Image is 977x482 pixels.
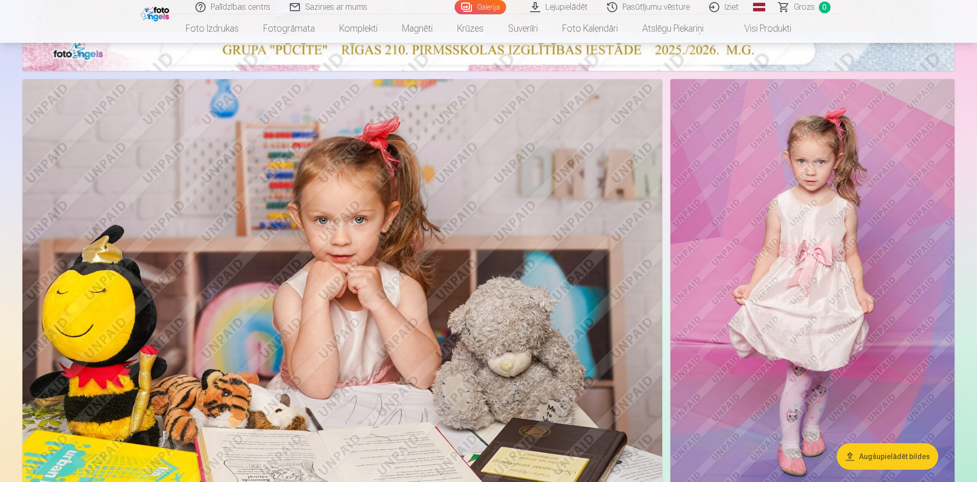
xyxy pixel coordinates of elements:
[550,14,630,43] a: Foto kalendāri
[445,14,496,43] a: Krūzes
[819,2,831,13] span: 0
[251,14,327,43] a: Fotogrāmata
[496,14,550,43] a: Suvenīri
[716,14,804,43] a: Visi produkti
[390,14,445,43] a: Magnēti
[173,14,251,43] a: Foto izdrukas
[837,443,938,470] button: Augšupielādēt bildes
[794,1,815,13] span: Grozs
[141,4,172,21] img: /fa1
[327,14,390,43] a: Komplekti
[630,14,716,43] a: Atslēgu piekariņi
